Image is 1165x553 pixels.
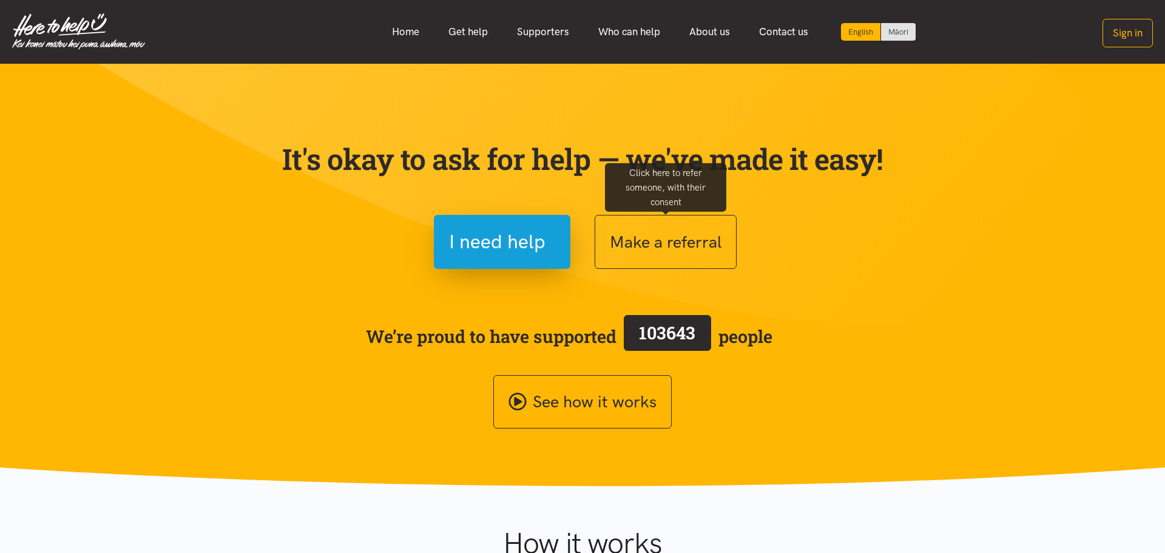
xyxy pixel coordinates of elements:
[449,226,545,257] span: I need help
[841,23,916,41] div: Language toggle
[279,141,886,177] p: It's okay to ask for help — we've made it easy!
[1103,19,1153,47] button: Sign in
[12,13,145,50] img: Home
[595,215,737,269] button: Make a referral
[584,19,675,45] a: Who can help
[434,19,502,45] a: Get help
[745,19,823,45] a: Contact us
[881,23,916,41] a: Switch to Te Reo Māori
[841,23,881,41] div: Current language
[502,19,584,45] a: Supporters
[434,215,570,269] button: I need help
[616,313,718,360] a: 103643
[366,313,772,360] span: We’re proud to have supported people
[639,321,695,344] span: 103643
[675,19,745,45] a: About us
[605,163,726,211] div: Click here to refer someone, with their consent
[493,375,672,429] a: See how it works
[377,19,434,45] a: Home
